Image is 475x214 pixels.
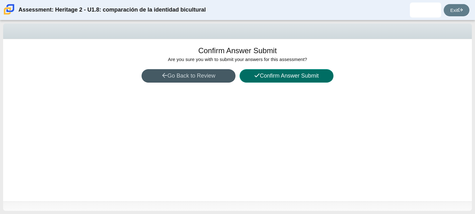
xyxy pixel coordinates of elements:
img: cesar.ortizgonzale.ie4S7h [421,5,431,15]
span: Are you sure you with to submit your answers for this assessment? [168,57,307,62]
div: Assessment: Heritage 2 - U1.8: comparación de la identidad bicultural [18,3,206,18]
a: Carmen School of Science & Technology [3,12,16,17]
a: Exit [444,4,469,16]
img: Carmen School of Science & Technology [3,3,16,16]
h1: Confirm Answer Submit [198,45,277,56]
button: Confirm Answer Submit [240,69,333,83]
button: Go Back to Review [142,69,235,83]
